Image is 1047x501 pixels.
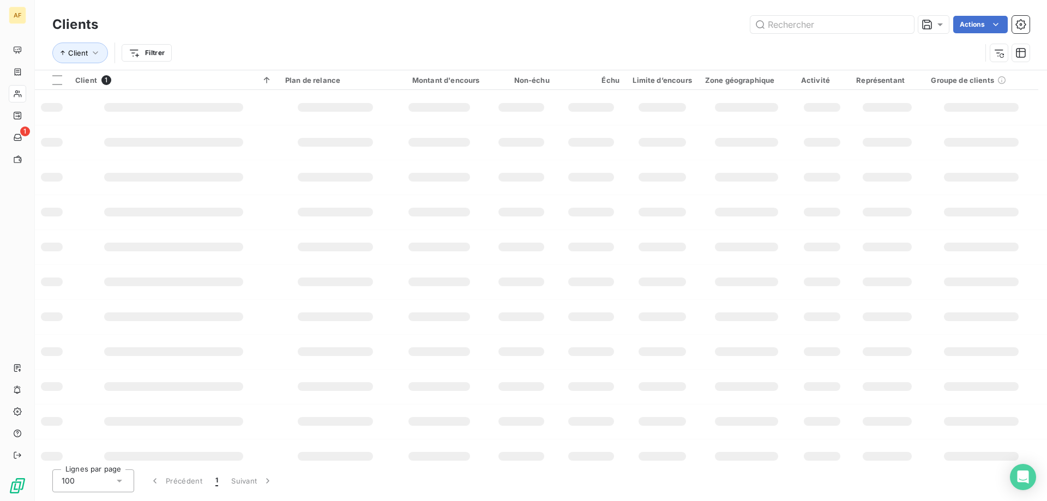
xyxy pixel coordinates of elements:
[563,76,619,84] div: Échu
[750,16,914,33] input: Rechercher
[285,76,386,84] div: Plan de relance
[953,16,1008,33] button: Actions
[101,75,111,85] span: 1
[75,76,97,84] span: Client
[492,76,549,84] div: Non-échu
[122,44,172,62] button: Filtrer
[68,49,88,57] span: Client
[931,76,994,84] span: Groupe de clients
[801,76,843,84] div: Activité
[633,76,692,84] div: Limite d’encours
[62,475,75,486] span: 100
[225,469,280,492] button: Suivant
[52,15,98,34] h3: Clients
[9,7,26,24] div: AF
[856,76,918,84] div: Représentant
[1010,464,1036,490] div: Open Intercom Messenger
[143,469,209,492] button: Précédent
[9,477,26,494] img: Logo LeanPay
[215,475,218,486] span: 1
[20,126,30,136] span: 1
[52,43,108,63] button: Client
[209,469,225,492] button: 1
[399,76,479,84] div: Montant d'encours
[705,76,788,84] div: Zone géographique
